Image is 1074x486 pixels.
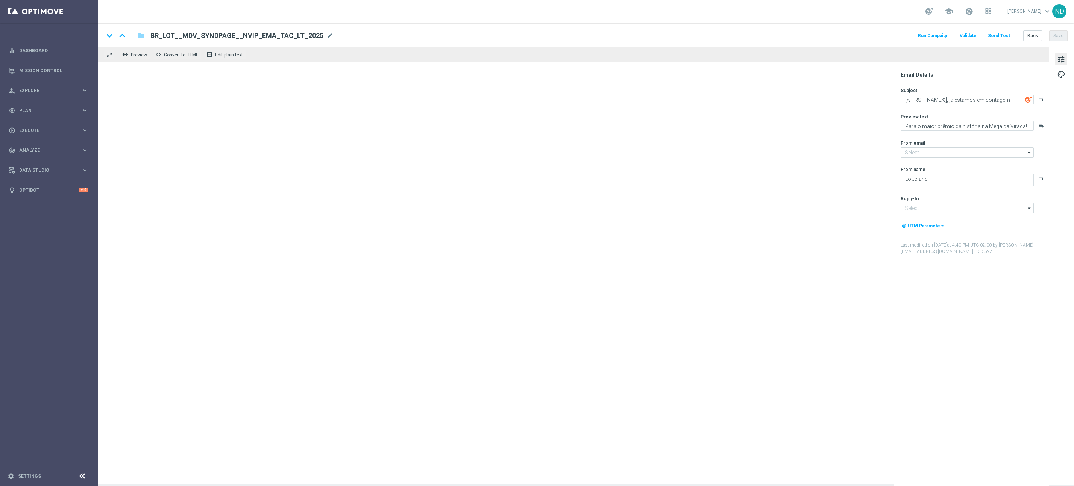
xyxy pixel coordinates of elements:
[973,249,995,254] span: | ID: 35921
[9,127,15,134] i: play_circle_outline
[901,71,1048,78] div: Email Details
[901,222,945,230] button: my_location UTM Parameters
[8,473,14,480] i: settings
[9,187,15,194] i: lightbulb
[205,50,246,59] button: receipt Edit plain text
[945,7,953,15] span: school
[1057,55,1065,64] span: tune
[901,147,1034,158] input: Select
[8,127,89,133] button: play_circle_outline Execute keyboard_arrow_right
[137,31,145,40] i: folder
[131,52,147,58] span: Preview
[81,87,88,94] i: keyboard_arrow_right
[164,52,198,58] span: Convert to HTML
[9,147,15,154] i: track_changes
[19,168,81,173] span: Data Studio
[1023,30,1042,41] button: Back
[901,167,925,173] label: From name
[901,88,917,94] label: Subject
[901,196,919,202] label: Reply-to
[81,147,88,154] i: keyboard_arrow_right
[326,32,333,39] span: mode_edit
[1025,96,1032,103] img: optiGenie.svg
[19,61,88,80] a: Mission Control
[9,61,88,80] div: Mission Control
[9,127,81,134] div: Execute
[19,148,81,153] span: Analyze
[117,30,128,41] i: keyboard_arrow_up
[901,140,925,146] label: From email
[959,31,978,41] button: Validate
[1038,96,1044,102] button: playlist_add
[150,31,323,40] span: BR_LOT__MDV_SYNDPAGE__NVIP_EMA_TAC_LT_2025
[19,180,79,200] a: Optibot
[81,127,88,134] i: keyboard_arrow_right
[901,223,907,229] i: my_location
[1038,123,1044,129] button: playlist_add
[19,128,81,133] span: Execute
[9,47,15,54] i: equalizer
[9,41,88,61] div: Dashboard
[9,87,15,94] i: person_search
[8,107,89,114] button: gps_fixed Plan keyboard_arrow_right
[1043,7,1051,15] span: keyboard_arrow_down
[1052,4,1066,18] div: ND
[908,223,945,229] span: UTM Parameters
[137,30,146,42] button: folder
[901,242,1048,255] label: Last modified on [DATE] at 4:40 PM UTC-02:00 by [PERSON_NAME][EMAIL_ADDRESS][DOMAIN_NAME]
[8,147,89,153] button: track_changes Analyze keyboard_arrow_right
[960,33,977,38] span: Validate
[1049,30,1068,41] button: Save
[901,203,1034,213] input: Select
[1026,203,1033,213] i: arrow_drop_down
[9,147,81,154] div: Analyze
[1038,175,1044,181] button: playlist_add
[19,108,81,113] span: Plan
[153,50,202,59] button: code Convert to HTML
[8,48,89,54] button: equalizer Dashboard
[987,31,1011,41] button: Send Test
[9,107,15,114] i: gps_fixed
[9,87,81,94] div: Explore
[1007,6,1052,17] a: [PERSON_NAME]keyboard_arrow_down
[215,52,243,58] span: Edit plain text
[122,51,128,58] i: remove_red_eye
[1055,68,1067,80] button: palette
[9,180,88,200] div: Optibot
[206,51,212,58] i: receipt
[155,51,161,58] span: code
[19,88,81,93] span: Explore
[8,167,89,173] button: Data Studio keyboard_arrow_right
[917,31,950,41] button: Run Campaign
[19,41,88,61] a: Dashboard
[81,107,88,114] i: keyboard_arrow_right
[8,88,89,94] button: person_search Explore keyboard_arrow_right
[901,114,928,120] label: Preview text
[18,474,41,478] a: Settings
[9,107,81,114] div: Plan
[1026,148,1033,157] i: arrow_drop_down
[120,50,150,59] button: remove_red_eye Preview
[81,167,88,174] i: keyboard_arrow_right
[1055,53,1067,65] button: tune
[8,187,89,193] button: lightbulb Optibot +10
[104,30,115,41] i: keyboard_arrow_down
[8,68,89,74] button: Mission Control
[9,167,81,174] div: Data Studio
[1057,70,1065,79] span: palette
[79,188,88,192] div: +10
